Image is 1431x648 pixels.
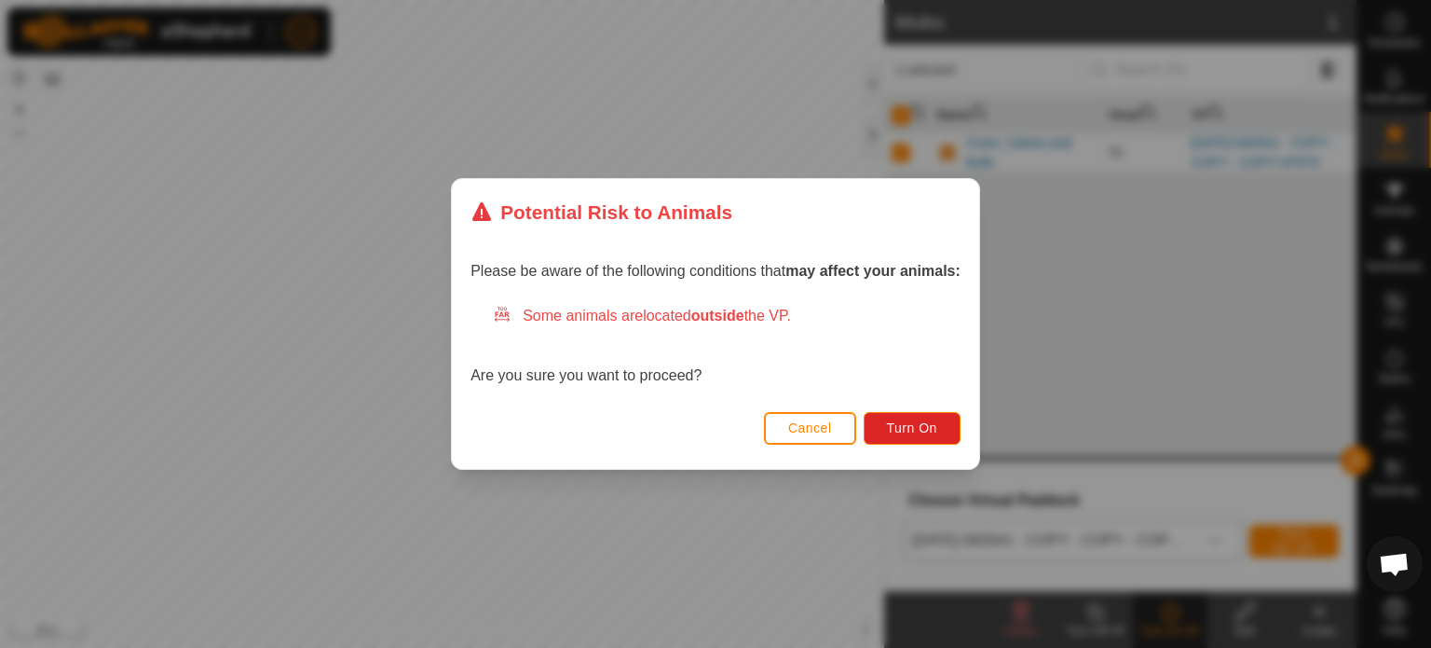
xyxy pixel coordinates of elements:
span: Please be aware of the following conditions that [470,263,961,279]
strong: outside [691,308,744,324]
div: Potential Risk to Animals [470,198,732,227]
button: Turn On [864,412,961,445]
div: Open chat [1367,536,1423,592]
span: located the VP. [643,308,791,324]
button: Cancel [764,412,856,445]
div: Are you sure you want to proceed? [470,305,961,387]
span: Cancel [788,421,832,435]
span: Turn On [887,421,937,435]
strong: may affect your animals: [785,263,961,279]
div: Some animals are [493,305,961,327]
